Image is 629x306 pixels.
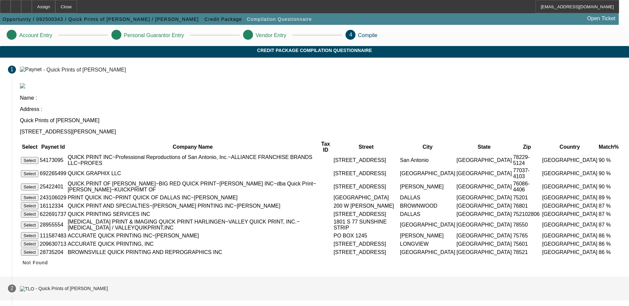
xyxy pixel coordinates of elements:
a: Open Ticket [585,13,618,24]
td: 90 % [598,180,619,193]
td: [GEOGRAPHIC_DATA] [456,219,512,231]
td: QUICK PRINT INC~Professional Reproductions of San Antonio, Inc.~ALLIANCE FRANCHISE BRANDS LLC~PROFES [67,154,318,167]
td: [GEOGRAPHIC_DATA] [542,232,598,239]
span: Not Found [23,260,48,265]
p: Vendor Entry [256,32,286,38]
td: 87 % [598,202,619,210]
p: Quick Prints of [PERSON_NAME] [20,118,621,124]
td: [GEOGRAPHIC_DATA] [333,194,399,201]
td: 28955554 [39,219,67,231]
td: [GEOGRAPHIC_DATA] [542,219,598,231]
td: [STREET_ADDRESS] [333,154,399,167]
span: Credit Package Compilation Questionnaire [5,48,624,53]
td: [STREET_ADDRESS] [333,248,399,256]
td: [GEOGRAPHIC_DATA] [542,194,598,201]
td: [GEOGRAPHIC_DATA] [400,219,456,231]
p: [STREET_ADDRESS][PERSON_NAME] [20,129,621,135]
button: Select [21,183,38,190]
td: 243106029 [39,194,67,201]
button: Select [21,249,38,256]
button: Select [21,222,38,229]
span: 1 [11,67,14,73]
td: 86 % [598,232,619,239]
td: 75601 [513,240,541,248]
td: 90 % [598,154,619,167]
span: 4 [349,32,352,37]
td: 16112334 [39,202,67,210]
span: Credit Package [205,17,242,22]
td: [STREET_ADDRESS] [333,210,399,218]
td: 111587483 [39,232,67,239]
button: Select [21,240,38,247]
td: 89 % [598,194,619,201]
td: [GEOGRAPHIC_DATA] [542,154,598,167]
td: [GEOGRAPHIC_DATA] [400,167,456,180]
span: Compilation Questionnaire [247,17,312,22]
button: Not Found [20,257,51,269]
td: [STREET_ADDRESS] [333,240,399,248]
td: San Antonio [400,154,456,167]
td: LONGVIEW [400,240,456,248]
td: [GEOGRAPHIC_DATA] [542,240,598,248]
p: Name : [20,95,621,101]
td: 54173095 [39,154,67,167]
button: Select [21,194,38,201]
th: Paynet Id [39,141,67,153]
td: [GEOGRAPHIC_DATA] [400,248,456,256]
td: 622691737 [39,210,67,218]
div: - Quick Prints of [PERSON_NAME] [35,286,108,291]
td: [STREET_ADDRESS] [333,180,399,193]
button: Select [21,202,38,209]
td: 200 W [PERSON_NAME] [333,202,399,210]
td: [GEOGRAPHIC_DATA] [542,202,598,210]
button: Select [21,232,38,239]
td: [GEOGRAPHIC_DATA] [456,248,512,256]
td: [GEOGRAPHIC_DATA] [456,167,512,180]
td: 209630713 [39,240,67,248]
td: 90 % [598,167,619,180]
td: ACCURATE QUICK PRINTING, INC [67,240,318,248]
th: Country [542,141,598,153]
td: BROWNWOOD [400,202,456,210]
th: Street [333,141,399,153]
img: paynet_logo.jpg [20,83,25,88]
p: Address : [20,106,621,112]
td: [GEOGRAPHIC_DATA] [542,210,598,218]
td: QUICK PRINT OF [PERSON_NAME]~BIG RED QUICK PRINT~[PERSON_NAME] INC~dba Quick Print~[PERSON_NAME]~... [67,180,318,193]
td: [MEDICAL_DATA] PRINT & IMAGING QUICK PRINT HARLINGEN~VALLEY QUICK PRINT, INC.~[MEDICAL_DATA] / VA... [67,219,318,231]
td: [GEOGRAPHIC_DATA] [456,202,512,210]
span: 2 [11,285,14,291]
th: Zip [513,141,541,153]
td: PRINT QUICK INC~PRINT QUICK OF DALLAS INC~[PERSON_NAME] [67,194,318,201]
p: Account Entry [19,32,52,38]
td: 87 % [598,210,619,218]
td: PO BOX 1245 [333,232,399,239]
td: 86 % [598,240,619,248]
td: [GEOGRAPHIC_DATA] [456,240,512,248]
img: TLO [20,286,34,291]
td: [GEOGRAPHIC_DATA] [456,154,512,167]
th: Tax ID [319,141,333,153]
td: BROWNSVILLE QUICK PRINTING AND REPROGRAPHICS INC [67,248,318,256]
th: Select [21,141,39,153]
td: [STREET_ADDRESS] [333,167,399,180]
td: QUICK PRINTING SERVICES INC [67,210,318,218]
td: 87 % [598,219,619,231]
td: QUICK GRAPHIX LLC [67,167,318,180]
button: Select [21,170,38,177]
td: [PERSON_NAME] [400,180,456,193]
td: [GEOGRAPHIC_DATA] [542,180,598,193]
button: Compilation Questionnaire [245,13,314,25]
button: Credit Package [203,13,244,25]
th: State [456,141,512,153]
td: 692265499 [39,167,67,180]
td: 78550 [513,219,541,231]
td: DALLAS [400,210,456,218]
td: 78521 [513,248,541,256]
td: 28735204 [39,248,67,256]
td: QUICK PRINT AND SPECIALTIES~[PERSON_NAME] PRINTING INC~[PERSON_NAME] [67,202,318,210]
td: [GEOGRAPHIC_DATA] [456,180,512,193]
td: [PERSON_NAME] [400,232,456,239]
td: DALLAS [400,194,456,201]
td: [GEOGRAPHIC_DATA] [456,210,512,218]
